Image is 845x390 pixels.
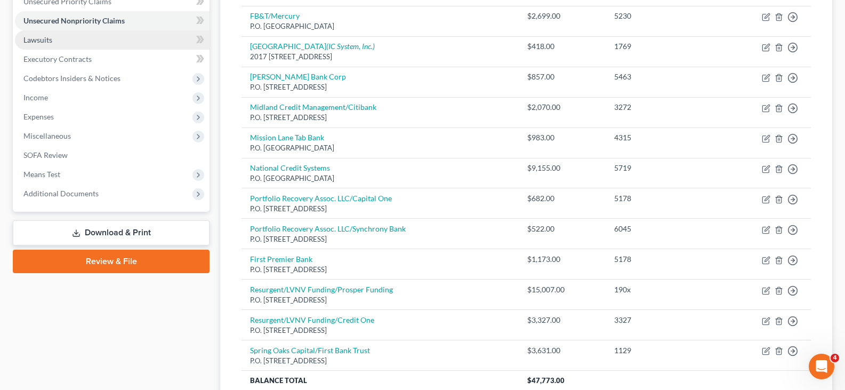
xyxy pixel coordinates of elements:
[250,194,392,203] a: Portfolio Recovery Assoc. LLC/Capital One
[15,11,210,30] a: Unsecured Nonpriority Claims
[250,265,510,275] div: P.O. [STREET_ADDRESS]
[527,193,598,204] div: $682.00
[250,315,374,324] a: Resurgent/LVNV Funding/Credit One
[23,93,48,102] span: Income
[250,52,510,62] div: 2017 [STREET_ADDRESS]
[614,71,710,82] div: 5463
[250,102,376,112] a: Midland Credit Management/Citibank
[23,150,68,160] span: SOFA Review
[250,11,300,20] a: FB&T/Mercury
[23,131,71,140] span: Miscellaneous
[250,82,510,92] div: P.O. [STREET_ADDRESS]
[15,50,210,69] a: Executory Contracts
[527,284,598,295] div: $15,007.00
[250,72,346,81] a: [PERSON_NAME] Bank Corp
[614,41,710,52] div: 1769
[250,254,312,264] a: First Premier Bank
[13,220,210,245] a: Download & Print
[527,315,598,325] div: $3,327.00
[614,224,710,234] div: 6045
[15,30,210,50] a: Lawsuits
[527,11,598,21] div: $2,699.00
[15,146,210,165] a: SOFA Review
[23,54,92,63] span: Executory Contracts
[23,35,52,44] span: Lawsuits
[250,295,510,305] div: P.O. [STREET_ADDRESS]
[23,16,125,25] span: Unsecured Nonpriority Claims
[614,315,710,325] div: 3327
[23,170,60,179] span: Means Test
[242,371,518,390] th: Balance Total
[250,285,393,294] a: Resurgent/LVNV Funding/Prosper Funding
[614,284,710,295] div: 190x
[527,345,598,356] div: $3,631.00
[250,204,510,214] div: P.O. [STREET_ADDRESS]
[250,21,510,31] div: P.O. [GEOGRAPHIC_DATA]
[250,133,324,142] a: Mission Lane Tab Bank
[614,254,710,265] div: 5178
[831,354,839,362] span: 4
[527,132,598,143] div: $983.00
[250,113,510,123] div: P.O. [STREET_ADDRESS]
[614,345,710,356] div: 1129
[527,224,598,234] div: $522.00
[527,41,598,52] div: $418.00
[527,71,598,82] div: $857.00
[527,376,565,385] span: $47,773.00
[250,163,330,172] a: National Credit Systems
[614,102,710,113] div: 3272
[250,356,510,366] div: P.O. [STREET_ADDRESS]
[250,224,406,233] a: Portfolio Recovery Assoc. LLC/Synchrony Bank
[527,163,598,173] div: $9,155.00
[250,346,370,355] a: Spring Oaks Capital/First Bank Trust
[614,163,710,173] div: 5719
[23,74,120,83] span: Codebtors Insiders & Notices
[250,234,510,244] div: P.O. [STREET_ADDRESS]
[23,112,54,121] span: Expenses
[23,189,99,198] span: Additional Documents
[250,42,375,51] a: [GEOGRAPHIC_DATA](IC System, Inc.)
[614,193,710,204] div: 5178
[527,254,598,265] div: $1,173.00
[527,102,598,113] div: $2,070.00
[250,325,510,336] div: P.O. [STREET_ADDRESS]
[809,354,834,379] iframe: Intercom live chat
[326,42,375,51] i: (IC System, Inc.)
[614,11,710,21] div: 5230
[250,173,510,184] div: P.O. [GEOGRAPHIC_DATA]
[614,132,710,143] div: 4315
[250,143,510,153] div: P.O. [GEOGRAPHIC_DATA]
[13,250,210,273] a: Review & File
